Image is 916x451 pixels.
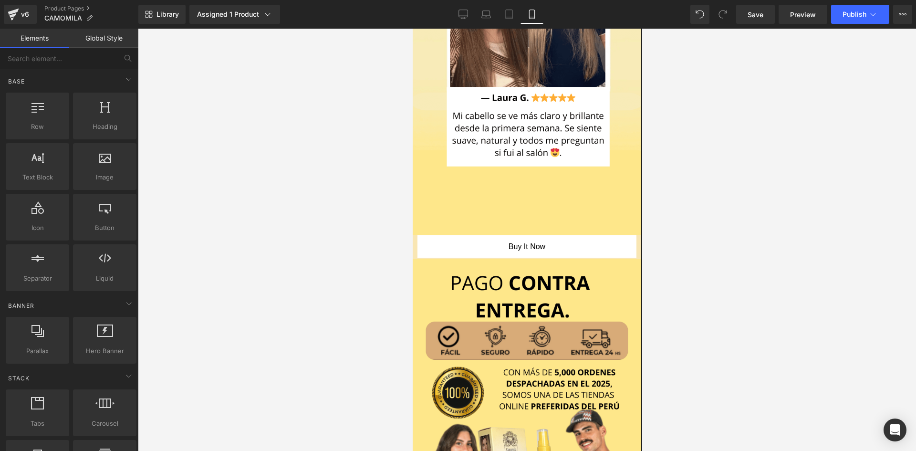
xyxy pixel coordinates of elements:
[884,419,906,441] div: Open Intercom Messenger
[831,5,889,24] button: Publish
[790,10,816,20] span: Preview
[9,122,66,132] span: Row
[76,122,134,132] span: Heading
[197,10,272,19] div: Assigned 1 Product
[9,172,66,182] span: Text Block
[9,346,66,356] span: Parallax
[138,5,186,24] a: New Library
[9,223,66,233] span: Icon
[452,5,475,24] a: Desktop
[44,5,138,12] a: Product Pages
[76,223,134,233] span: Button
[7,77,26,86] span: Base
[893,5,912,24] button: More
[779,5,827,24] a: Preview
[76,172,134,182] span: Image
[520,5,543,24] a: Mobile
[475,5,498,24] a: Laptop
[76,273,134,283] span: Liquid
[76,419,134,429] span: Carousel
[4,5,37,24] a: v6
[9,419,66,429] span: Tabs
[690,5,709,24] button: Undo
[748,10,763,20] span: Save
[156,10,179,19] span: Library
[69,29,138,48] a: Global Style
[76,346,134,356] span: Hero Banner
[9,273,66,283] span: Separator
[44,14,82,22] span: CAMOMILA
[7,374,31,383] span: Stack
[7,301,35,310] span: Banner
[19,8,31,21] div: v6
[498,5,520,24] a: Tablet
[5,207,224,229] button: Buy it now
[843,10,866,18] span: Publish
[713,5,732,24] button: Redo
